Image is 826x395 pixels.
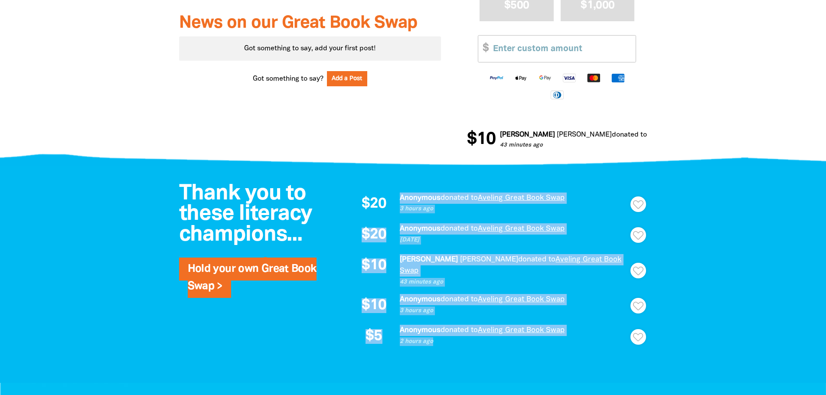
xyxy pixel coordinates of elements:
a: Aveling Great Book Swap [478,327,565,333]
span: $5 [366,329,382,344]
em: Anonymous [400,327,441,333]
em: [PERSON_NAME] [460,256,518,263]
div: Got something to say, add your first post! [179,36,441,61]
span: Got something to say? [253,74,323,84]
img: Paypal logo [484,73,509,83]
span: $10 [466,131,494,148]
h3: News on our Great Book Swap [179,14,441,33]
div: Available payment methods [478,66,636,106]
em: [PERSON_NAME] [499,132,554,138]
div: Paginated content [352,193,638,349]
em: [PERSON_NAME] [400,256,458,263]
img: American Express logo [606,73,630,83]
a: Aveling Great Book Swap [646,132,725,138]
em: [PERSON_NAME] [555,132,611,138]
p: 43 minutes ago [499,141,725,150]
a: Aveling Great Book Swap [478,225,565,232]
span: donated to [441,296,478,303]
img: Apple Pay logo [509,73,533,83]
a: Aveling Great Book Swap [400,256,621,274]
span: Thank you to these literacy champions... [179,184,312,245]
span: $500 [504,0,529,10]
img: Google Pay logo [533,73,557,83]
p: 3 hours ago [400,307,627,315]
img: Visa logo [557,73,581,83]
span: $20 [362,197,386,212]
span: donated to [441,225,478,232]
span: $20 [362,228,386,242]
div: Donation stream [352,193,638,349]
em: Anonymous [400,195,441,201]
em: Anonymous [400,296,441,303]
div: Paginated content [179,36,441,61]
a: Hold your own Great Book Swap > [188,264,317,291]
input: Enter custom amount [487,36,636,62]
span: donated to [518,256,555,263]
p: 3 hours ago [400,205,627,213]
span: $10 [362,298,386,313]
a: Aveling Great Book Swap [478,296,565,303]
span: donated to [441,327,478,333]
span: $ [478,36,489,62]
span: donated to [611,132,646,138]
a: Aveling Great Book Swap [478,195,565,201]
span: donated to [441,195,478,201]
p: 43 minutes ago [400,278,627,287]
p: 2 hours ago [400,337,627,346]
img: Diners Club logo [545,90,569,100]
span: $1,000 [581,0,614,10]
div: Donation stream [467,126,647,153]
em: Anonymous [400,225,441,232]
p: [DATE] [400,236,627,245]
button: Add a Post [327,71,368,86]
span: $10 [362,258,386,273]
img: Mastercard logo [581,73,606,83]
